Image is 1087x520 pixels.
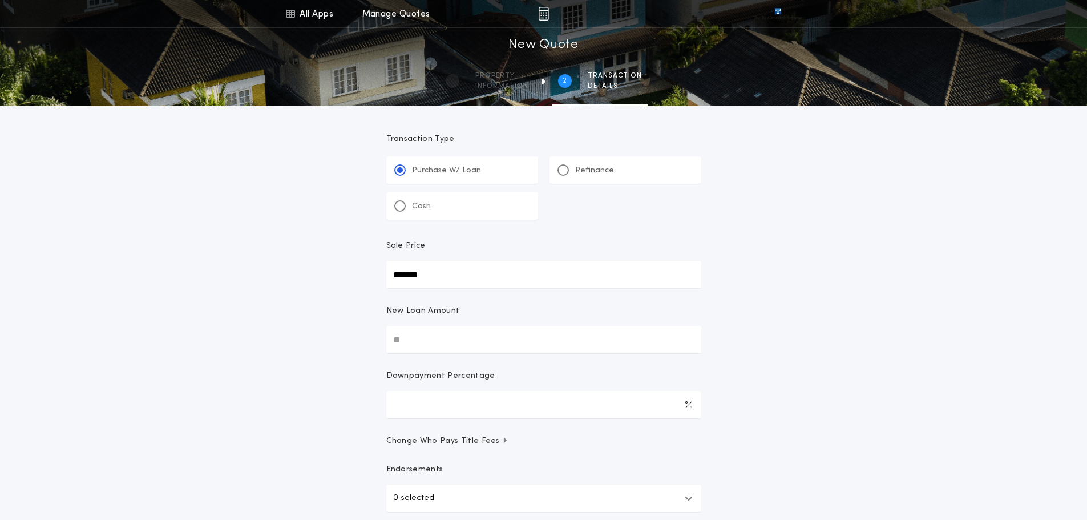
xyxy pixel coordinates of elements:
[386,436,701,447] button: Change Who Pays Title Fees
[575,165,614,176] p: Refinance
[412,165,481,176] p: Purchase W/ Loan
[475,82,528,91] span: information
[386,464,701,475] p: Endorsements
[386,391,701,418] input: Downpayment Percentage
[386,326,701,353] input: New Loan Amount
[393,491,434,505] p: 0 selected
[508,36,578,54] h1: New Quote
[588,71,642,80] span: Transaction
[386,261,701,288] input: Sale Price
[386,134,701,145] p: Transaction Type
[754,8,802,19] img: vs-icon
[386,305,460,317] p: New Loan Amount
[588,82,642,91] span: details
[563,76,567,86] h2: 2
[412,201,431,212] p: Cash
[386,240,426,252] p: Sale Price
[538,7,549,21] img: img
[386,436,509,447] span: Change Who Pays Title Fees
[386,485,701,512] button: 0 selected
[386,370,495,382] p: Downpayment Percentage
[475,71,528,80] span: Property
